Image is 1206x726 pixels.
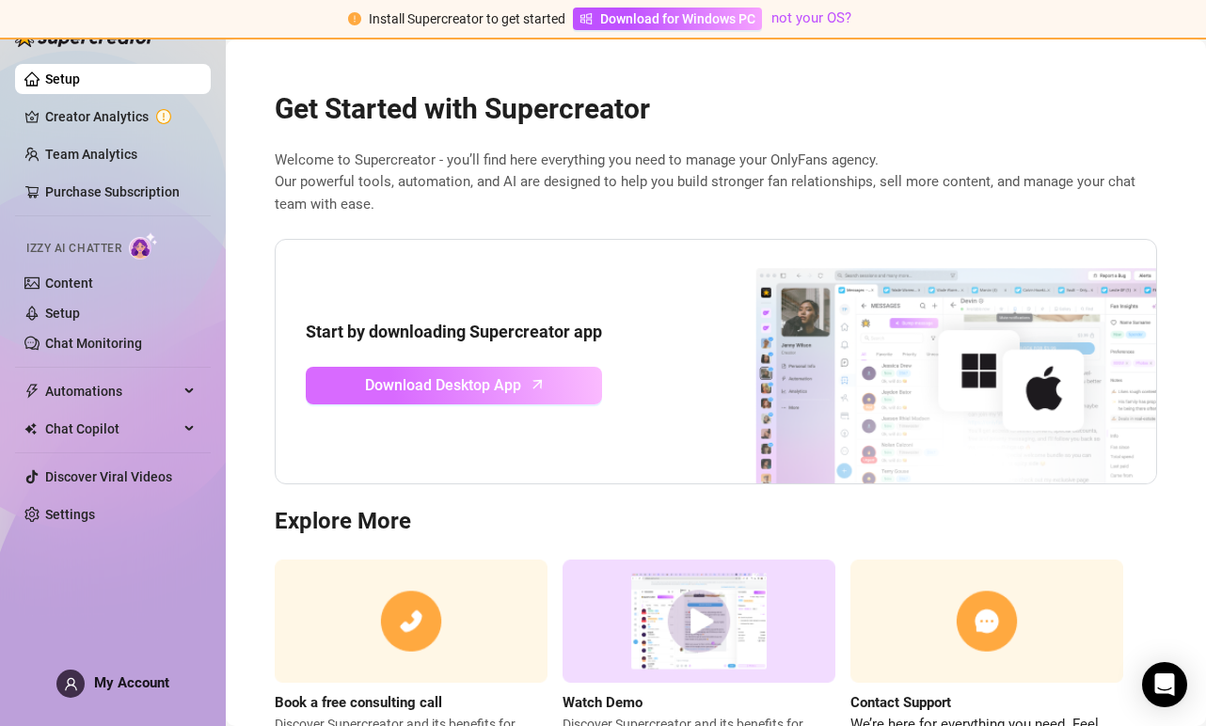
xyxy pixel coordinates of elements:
[306,367,602,404] a: Download Desktop Apparrow-up
[275,560,547,683] img: consulting call
[45,507,95,522] a: Settings
[45,376,179,406] span: Automations
[45,147,137,162] a: Team Analytics
[306,322,602,341] strong: Start by downloading Supercreator app
[129,232,158,260] img: AI Chatter
[64,677,78,691] span: user
[45,414,179,444] span: Chat Copilot
[579,12,593,25] span: windows
[275,91,1157,127] h2: Get Started with Supercreator
[26,240,121,258] span: Izzy AI Chatter
[563,694,643,711] strong: Watch Demo
[348,12,361,25] span: exclamation-circle
[563,560,835,683] img: supercreator demo
[45,102,196,132] a: Creator Analytics exclamation-circle
[369,11,565,26] span: Install Supercreator to get started
[45,71,80,87] a: Setup
[45,469,172,484] a: Discover Viral Videos
[275,507,1157,537] h3: Explore More
[45,184,180,199] a: Purchase Subscription
[686,240,1156,484] img: download app
[850,694,951,711] strong: Contact Support
[365,373,521,397] span: Download Desktop App
[600,8,755,29] span: Download for Windows PC
[24,384,40,399] span: thunderbolt
[1142,662,1187,707] div: Open Intercom Messenger
[527,373,548,395] span: arrow-up
[275,150,1157,216] span: Welcome to Supercreator - you’ll find here everything you need to manage your OnlyFans agency. Ou...
[94,674,169,691] span: My Account
[771,9,851,26] a: not your OS?
[275,694,442,711] strong: Book a free consulting call
[45,276,93,291] a: Content
[24,422,37,435] img: Chat Copilot
[45,336,142,351] a: Chat Monitoring
[45,306,80,321] a: Setup
[850,560,1123,683] img: contact support
[573,8,762,30] a: Download for Windows PC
